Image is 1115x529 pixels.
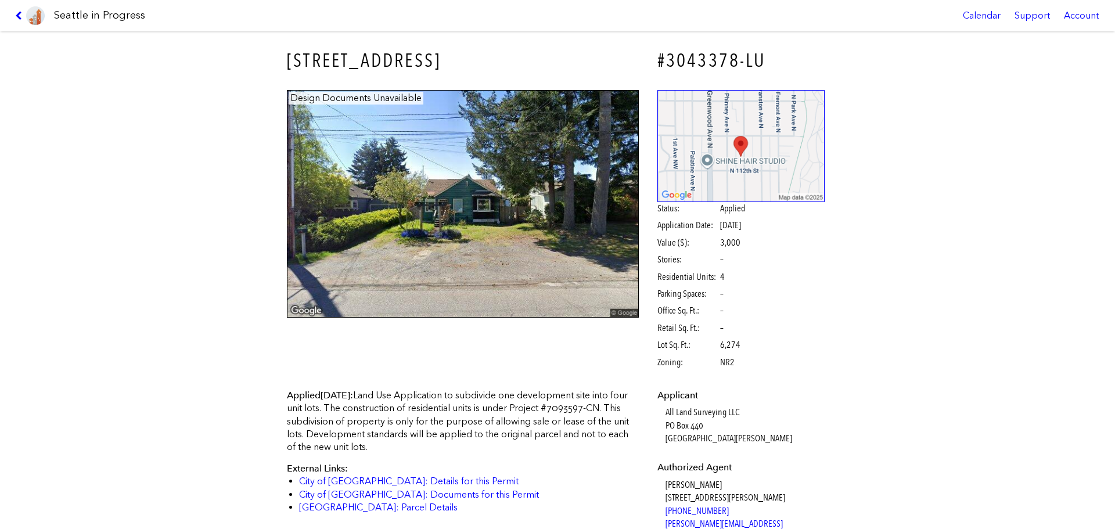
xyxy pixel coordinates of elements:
[720,304,724,317] span: –
[657,219,718,232] span: Application Date:
[287,48,639,74] h3: [STREET_ADDRESS]
[666,505,729,516] a: [PHONE_NUMBER]
[289,92,423,105] figcaption: Design Documents Unavailable
[657,389,825,402] dt: Applicant
[54,8,145,23] h1: Seattle in Progress
[321,390,350,401] span: [DATE]
[720,339,740,351] span: 6,274
[299,502,458,513] a: [GEOGRAPHIC_DATA]: Parcel Details
[657,356,718,369] span: Zoning:
[666,406,825,445] dd: All Land Surveying LLC PO Box 440 [GEOGRAPHIC_DATA][PERSON_NAME]
[657,287,718,300] span: Parking Spaces:
[299,489,539,500] a: City of [GEOGRAPHIC_DATA]: Documents for this Permit
[287,90,639,318] img: 11223_DAYTON_AVE_N_SEATTLE.jpg
[657,202,718,215] span: Status:
[287,463,348,474] span: External Links:
[657,90,825,202] img: staticmap
[657,236,718,249] span: Value ($):
[720,219,741,231] span: [DATE]
[657,322,718,334] span: Retail Sq. Ft.:
[720,287,724,300] span: –
[299,476,519,487] a: City of [GEOGRAPHIC_DATA]: Details for this Permit
[657,461,825,474] dt: Authorized Agent
[720,322,724,334] span: –
[287,390,353,401] span: Applied :
[26,6,45,25] img: favicon-96x96.png
[720,202,745,215] span: Applied
[720,253,724,266] span: –
[720,271,725,283] span: 4
[287,389,639,454] p: Land Use Application to subdivide one development site into four unit lots. The construction of r...
[657,271,718,283] span: Residential Units:
[657,48,825,74] h4: #3043378-LU
[657,339,718,351] span: Lot Sq. Ft.:
[657,253,718,266] span: Stories:
[657,304,718,317] span: Office Sq. Ft.:
[720,236,740,249] span: 3,000
[720,356,735,369] span: NR2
